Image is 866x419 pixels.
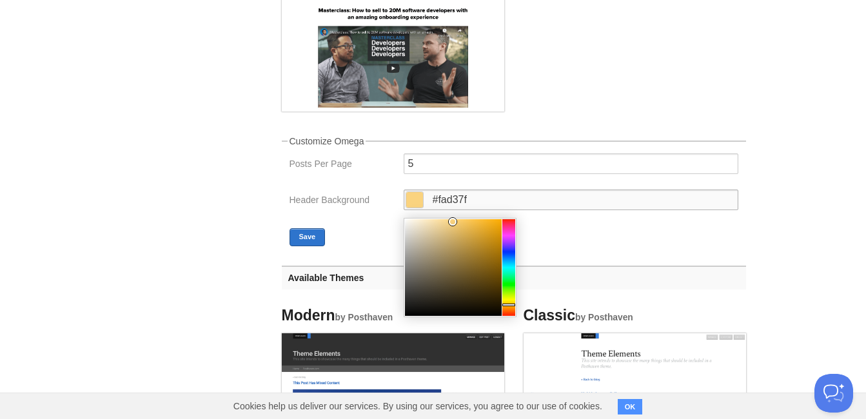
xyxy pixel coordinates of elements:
h3: Available Themes [282,266,746,289]
label: Posts Per Page [290,159,396,171]
label: Header Background [290,195,396,208]
h4: Modern [282,307,504,324]
small: by Posthaven [575,313,633,322]
iframe: Help Scout Beacon - Open [814,374,853,413]
button: Save [290,228,326,246]
span: Cookies help us deliver our services. By using our services, you agree to our use of cookies. [221,393,615,419]
small: by Posthaven [335,313,393,322]
h4: Classic [524,307,746,324]
legend: Customize Omega [288,137,366,146]
button: OK [618,399,643,414]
